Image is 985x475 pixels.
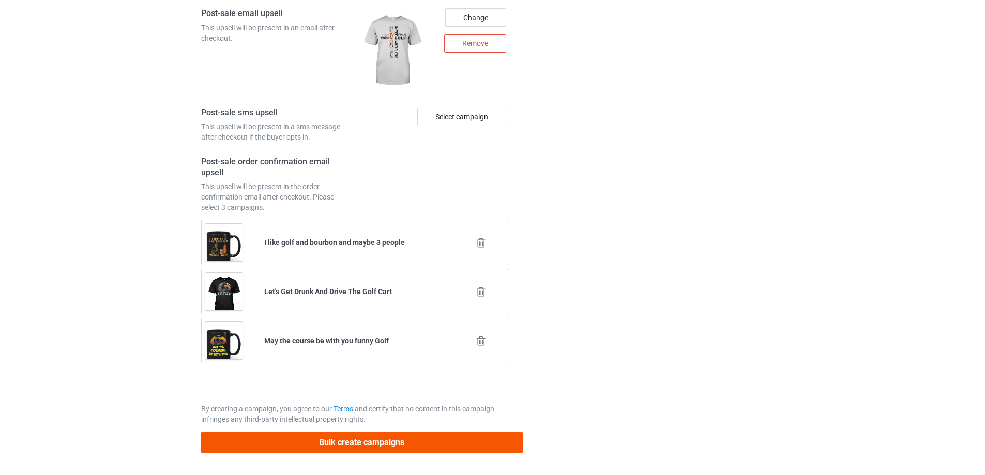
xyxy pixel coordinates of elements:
[201,432,523,453] button: Bulk create campaigns
[201,108,351,118] h4: Post-sale sms upsell
[264,287,392,296] b: Let's Get Drunk And Drive The Golf Cart
[201,404,508,424] p: By creating a campaign, you agree to our and certify that no content in this campaign infringes a...
[417,108,506,126] div: Select campaign
[264,238,405,247] b: I like golf and bourbon and maybe 3 people
[358,8,426,93] img: regular.jpg
[201,8,351,19] h4: Post-sale email upsell
[264,336,389,345] b: May the course be with you funny Golf
[445,8,506,27] div: Change
[334,405,353,413] a: Terms
[201,121,351,142] div: This upsell will be present in a sms message after checkout if the buyer opts in.
[444,34,506,53] div: Remove
[201,181,351,212] div: This upsell will be present in the order confirmation email after checkout. Please select 3 campa...
[201,157,351,178] h4: Post-sale order confirmation email upsell
[201,23,351,43] div: This upsell will be present in an email after checkout.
